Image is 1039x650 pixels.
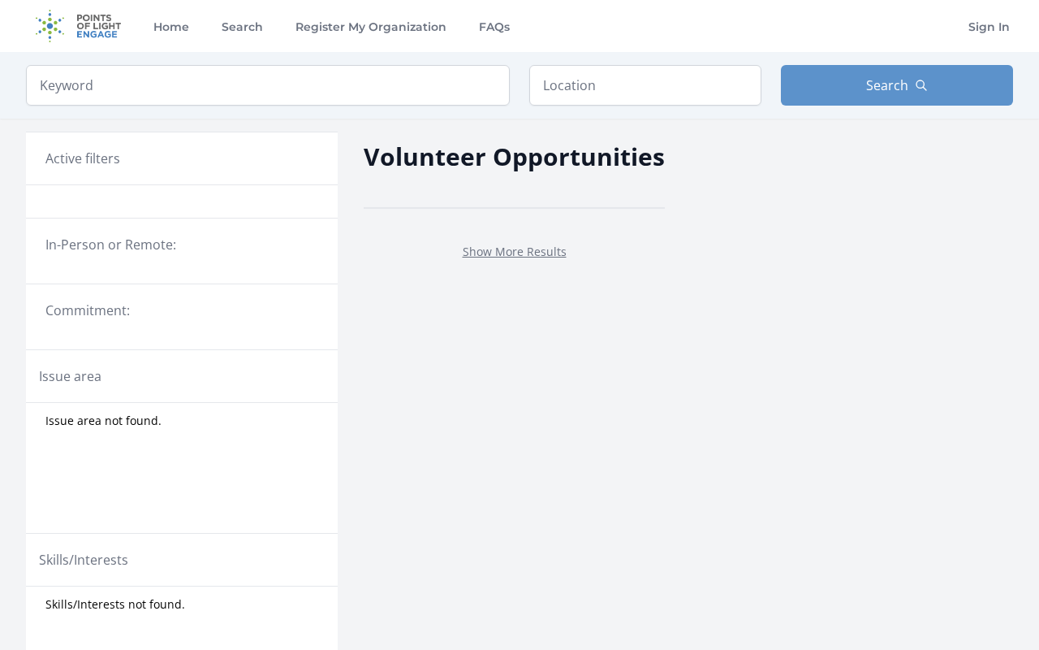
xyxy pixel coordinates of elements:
legend: Issue area [39,366,101,386]
button: Search [781,65,1013,106]
input: Keyword [26,65,510,106]
span: Issue area not found. [45,413,162,429]
legend: Skills/Interests [39,550,128,570]
h2: Volunteer Opportunities [364,138,665,175]
legend: In-Person or Remote: [45,235,318,254]
span: Skills/Interests not found. [45,596,185,613]
legend: Commitment: [45,301,318,320]
input: Location [529,65,761,106]
h3: Active filters [45,149,120,168]
span: Search [866,76,908,95]
a: Show More Results [463,244,567,259]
